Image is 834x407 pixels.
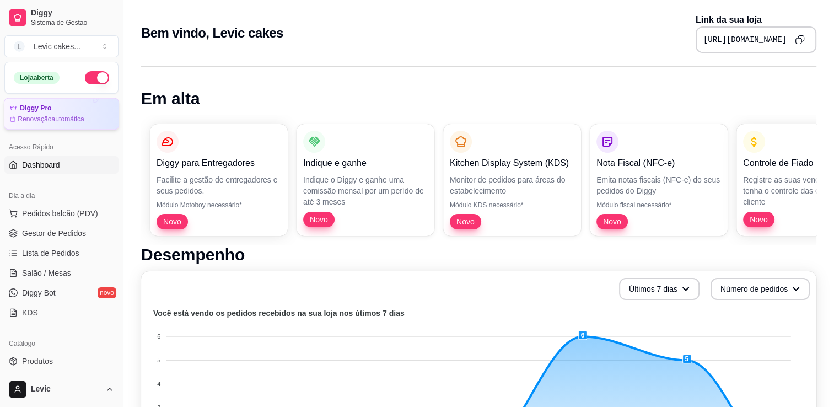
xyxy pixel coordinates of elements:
article: Diggy Pro [20,104,51,113]
span: Novo [452,216,479,227]
button: Número de pedidos [711,278,810,300]
div: Dia a dia [4,187,119,205]
button: Kitchen Display System (KDS)Monitor de pedidos para áreas do estabelecimentoMódulo KDS necessário... [443,124,581,236]
a: Lista de Pedidos [4,244,119,262]
span: Novo [305,214,332,225]
button: Indique e ganheIndique o Diggy e ganhe uma comissão mensal por um perído de até 3 mesesNovo [297,124,434,236]
a: Produtos [4,352,119,370]
div: Loja aberta [14,72,60,84]
button: Diggy para EntregadoresFacilite a gestão de entregadores e seus pedidos.Módulo Motoboy necessário... [150,124,288,236]
span: KDS [22,307,38,318]
h2: Bem vindo, Levic cakes [141,24,283,42]
text: Você está vendo os pedidos recebidos na sua loja nos útimos 7 dias [153,309,405,318]
button: Alterar Status [85,71,109,84]
a: Dashboard [4,156,119,174]
span: L [14,41,25,52]
p: Indique e ganhe [303,157,428,170]
span: Salão / Mesas [22,267,71,279]
span: Lista de Pedidos [22,248,79,259]
tspan: 4 [157,381,160,387]
span: Diggy [31,8,114,18]
span: Pedidos balcão (PDV) [22,208,98,219]
p: Diggy para Entregadores [157,157,281,170]
span: Gestor de Pedidos [22,228,86,239]
p: Monitor de pedidos para áreas do estabelecimento [450,174,574,196]
span: Dashboard [22,159,60,170]
pre: [URL][DOMAIN_NAME] [703,34,787,45]
p: Indique o Diggy e ganhe uma comissão mensal por um perído de até 3 meses [303,174,428,207]
div: Catálogo [4,335,119,352]
h1: Em alta [141,89,816,109]
a: Gestor de Pedidos [4,224,119,242]
div: Acesso Rápido [4,138,119,156]
span: Produtos [22,356,53,367]
span: Novo [745,214,772,225]
button: Copy to clipboard [791,31,809,49]
p: Módulo fiscal necessário* [596,201,721,210]
a: Diggy Botnovo [4,284,119,302]
button: Nota Fiscal (NFC-e)Emita notas fiscais (NFC-e) do seus pedidos do DiggyMódulo fiscal necessário*Novo [590,124,728,236]
span: Diggy Bot [22,287,56,298]
p: Link da sua loja [696,13,816,26]
span: Novo [159,216,186,227]
a: Diggy ProRenovaçãoautomática [4,98,119,130]
p: Nota Fiscal (NFC-e) [596,157,721,170]
p: Facilite a gestão de entregadores e seus pedidos. [157,174,281,196]
a: DiggySistema de Gestão [4,4,119,31]
button: Levic [4,376,119,403]
p: Módulo KDS necessário* [450,201,574,210]
article: Renovação automática [18,115,84,124]
span: Sistema de Gestão [31,18,114,27]
span: Levic [31,384,101,394]
span: Novo [599,216,626,227]
a: Salão / Mesas [4,264,119,282]
p: Módulo Motoboy necessário* [157,201,281,210]
button: Últimos 7 dias [619,278,700,300]
button: Pedidos balcão (PDV) [4,205,119,222]
button: Select a team [4,35,119,57]
tspan: 5 [157,357,160,363]
p: Emita notas fiscais (NFC-e) do seus pedidos do Diggy [596,174,721,196]
p: Kitchen Display System (KDS) [450,157,574,170]
tspan: 6 [157,333,160,340]
div: Levic cakes ... [34,41,80,52]
a: KDS [4,304,119,322]
h1: Desempenho [141,245,816,265]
